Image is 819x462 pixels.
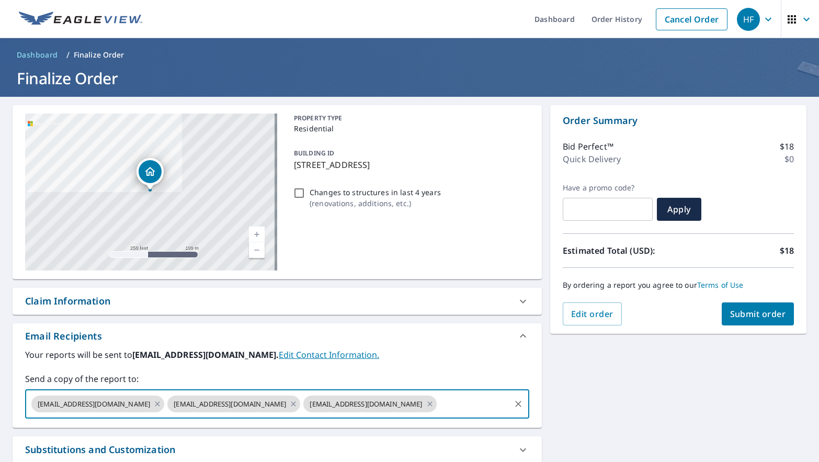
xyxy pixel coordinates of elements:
[563,244,678,257] p: Estimated Total (USD):
[17,50,58,60] span: Dashboard
[13,47,62,63] a: Dashboard
[563,280,794,290] p: By ordering a report you agree to our
[294,149,334,157] p: BUILDING ID
[249,227,265,242] a: Current Level 17, Zoom In
[294,159,525,171] p: [STREET_ADDRESS]
[563,140,613,153] p: Bid Perfect™
[737,8,760,31] div: HF
[13,288,542,314] div: Claim Information
[310,198,441,209] p: ( renovations, additions, etc. )
[13,47,806,63] nav: breadcrumb
[167,396,300,412] div: [EMAIL_ADDRESS][DOMAIN_NAME]
[656,8,727,30] a: Cancel Order
[571,308,613,320] span: Edit order
[563,114,794,128] p: Order Summary
[25,348,529,361] label: Your reports will be sent to
[13,323,542,348] div: Email Recipients
[294,123,525,134] p: Residential
[25,443,175,457] div: Substitutions and Customization
[25,329,102,343] div: Email Recipients
[25,294,110,308] div: Claim Information
[780,140,794,153] p: $18
[511,397,526,411] button: Clear
[19,12,142,27] img: EV Logo
[31,396,164,412] div: [EMAIL_ADDRESS][DOMAIN_NAME]
[563,302,622,325] button: Edit order
[657,198,701,221] button: Apply
[31,399,156,409] span: [EMAIL_ADDRESS][DOMAIN_NAME]
[784,153,794,165] p: $0
[665,204,693,215] span: Apply
[279,349,379,360] a: EditContactInfo
[25,373,529,385] label: Send a copy of the report to:
[780,244,794,257] p: $18
[730,308,786,320] span: Submit order
[132,349,279,360] b: [EMAIL_ADDRESS][DOMAIN_NAME].
[310,187,441,198] p: Changes to structures in last 4 years
[66,49,70,61] li: /
[249,242,265,258] a: Current Level 17, Zoom Out
[13,67,806,89] h1: Finalize Order
[722,302,794,325] button: Submit order
[136,158,164,190] div: Dropped pin, building 1, Residential property, 16580 SE 77th Northridge Ct The Villages, FL 32162
[74,50,124,60] p: Finalize Order
[563,183,653,193] label: Have a promo code?
[563,153,621,165] p: Quick Delivery
[303,396,436,412] div: [EMAIL_ADDRESS][DOMAIN_NAME]
[294,114,525,123] p: PROPERTY TYPE
[303,399,428,409] span: [EMAIL_ADDRESS][DOMAIN_NAME]
[697,280,744,290] a: Terms of Use
[167,399,292,409] span: [EMAIL_ADDRESS][DOMAIN_NAME]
